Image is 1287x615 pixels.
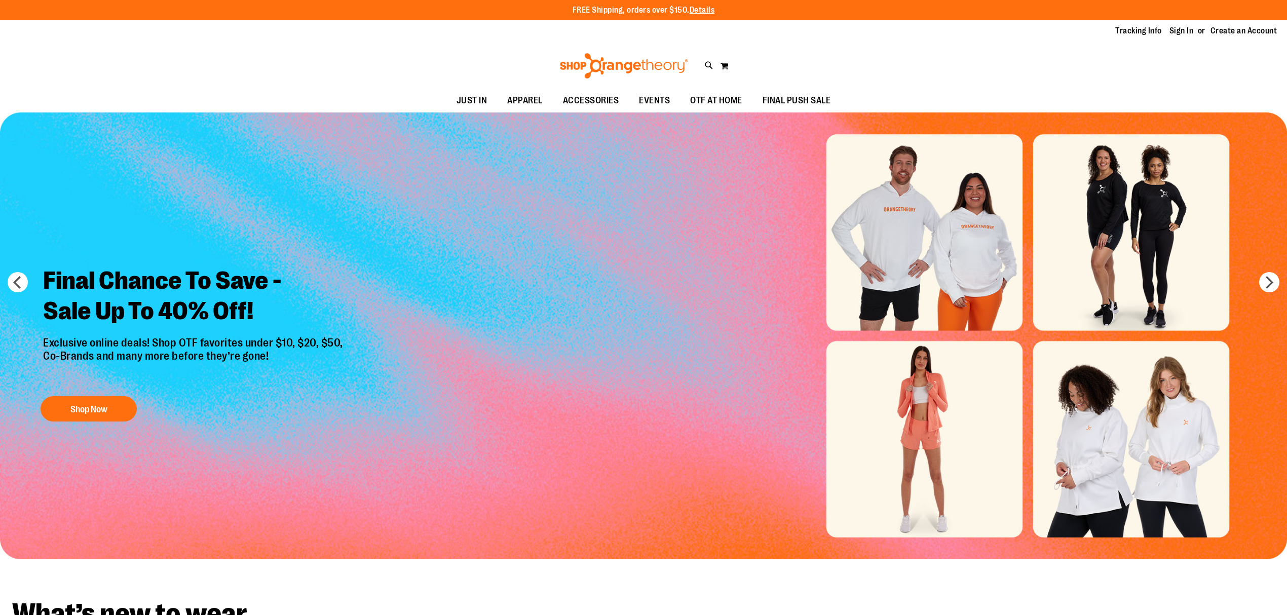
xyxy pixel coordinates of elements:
p: Exclusive online deals! Shop OTF favorites under $10, $20, $50, Co-Brands and many more before th... [35,336,353,386]
img: Shop Orangetheory [558,53,690,79]
a: Details [690,6,715,15]
a: Create an Account [1210,25,1277,36]
button: Shop Now [41,396,137,421]
span: EVENTS [639,89,670,112]
span: JUST IN [457,89,487,112]
a: Tracking Info [1115,25,1162,36]
a: Sign In [1169,25,1194,36]
button: prev [8,272,28,292]
a: ACCESSORIES [553,89,629,112]
a: EVENTS [629,89,680,112]
span: APPAREL [507,89,543,112]
a: OTF AT HOME [680,89,752,112]
p: FREE Shipping, orders over $150. [573,5,715,16]
a: FINAL PUSH SALE [752,89,841,112]
a: APPAREL [497,89,553,112]
span: OTF AT HOME [690,89,742,112]
span: FINAL PUSH SALE [763,89,831,112]
button: next [1259,272,1279,292]
a: Final Chance To Save -Sale Up To 40% Off! Exclusive online deals! Shop OTF favorites under $10, $... [35,258,353,427]
span: ACCESSORIES [563,89,619,112]
h2: Final Chance To Save - Sale Up To 40% Off! [35,258,353,336]
a: JUST IN [446,89,498,112]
